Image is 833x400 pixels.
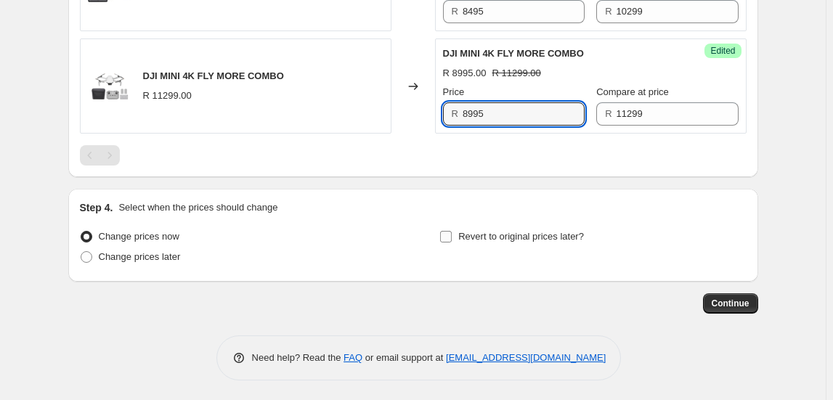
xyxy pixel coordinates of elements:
[605,6,611,17] span: R
[99,231,179,242] span: Change prices now
[703,293,758,314] button: Continue
[710,45,735,57] span: Edited
[452,108,458,119] span: R
[596,86,669,97] span: Compare at price
[443,86,465,97] span: Price
[143,70,284,81] span: DJI MINI 4K FLY MORE COMBO
[446,352,606,363] a: [EMAIL_ADDRESS][DOMAIN_NAME]
[605,108,611,119] span: R
[88,65,131,108] img: dji-mini-4k-drone-fly-more-combo-in-box_80x.webp
[80,145,120,166] nav: Pagination
[443,48,584,59] span: DJI MINI 4K FLY MORE COMBO
[712,298,749,309] span: Continue
[443,66,487,81] div: R 8995.00
[80,200,113,215] h2: Step 4.
[452,6,458,17] span: R
[344,352,362,363] a: FAQ
[252,352,344,363] span: Need help? Read the
[362,352,446,363] span: or email support at
[99,251,181,262] span: Change prices later
[118,200,277,215] p: Select when the prices should change
[143,89,192,103] div: R 11299.00
[458,231,584,242] span: Revert to original prices later?
[492,66,541,81] strike: R 11299.00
